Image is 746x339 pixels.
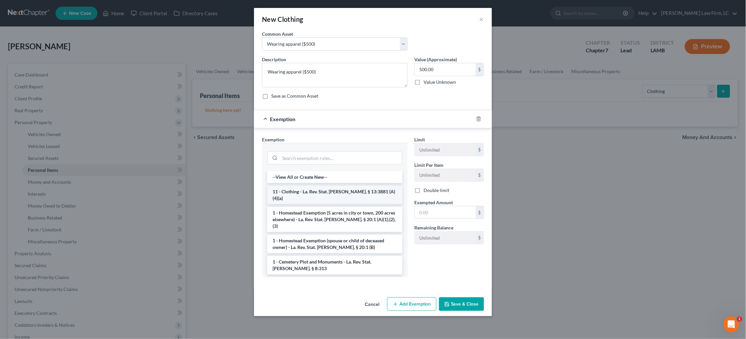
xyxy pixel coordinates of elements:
label: Common Asset [262,30,293,37]
div: $ [476,63,484,76]
li: 1 - Cemetery Plot and Monuments - La. Rev. Stat. [PERSON_NAME]. § 8:313 [267,256,402,274]
button: Save & Close [439,297,484,311]
button: × [479,15,484,23]
label: Value (Approximate) [414,56,457,63]
label: Value Unknown [424,79,456,85]
li: 1 - Homestead Exemption (spouse or child of deceased owner) - La. Rev. Stat. [PERSON_NAME]. § 20:... [267,235,402,253]
span: Description [262,57,286,62]
li: 1 - Homestead Exemption (5 acres in city or town, 200 acres elsewhere) - La. Rev. Stat. [PERSON_N... [267,207,402,232]
span: 1 [737,316,742,322]
div: $ [476,206,484,219]
input: Search exemption rules... [280,152,402,164]
label: Limit Per Item [414,162,443,169]
label: Double limit [424,187,449,194]
input: 0.00 [415,206,476,219]
div: $ [476,231,484,244]
input: -- [415,231,476,244]
div: $ [476,143,484,156]
span: Limit [414,137,425,142]
input: 0.00 [415,63,476,76]
span: Exempted Amount [414,200,453,205]
div: $ [476,169,484,181]
input: -- [415,169,476,181]
li: 11 - Clothing - La. Rev. Stat. [PERSON_NAME]. § 13:3881 (A)(4)(a) [267,186,402,204]
label: Remaining Balance [414,224,453,231]
button: Add Exemption [387,297,436,311]
button: Cancel [359,298,385,311]
span: Exemption [270,116,295,122]
label: Save as Common Asset [271,93,318,99]
input: -- [415,143,476,156]
li: --View All or Create New-- [267,171,402,183]
div: New Clothing [262,15,303,24]
iframe: Intercom live chat [724,316,739,332]
span: Exemption [262,137,284,142]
